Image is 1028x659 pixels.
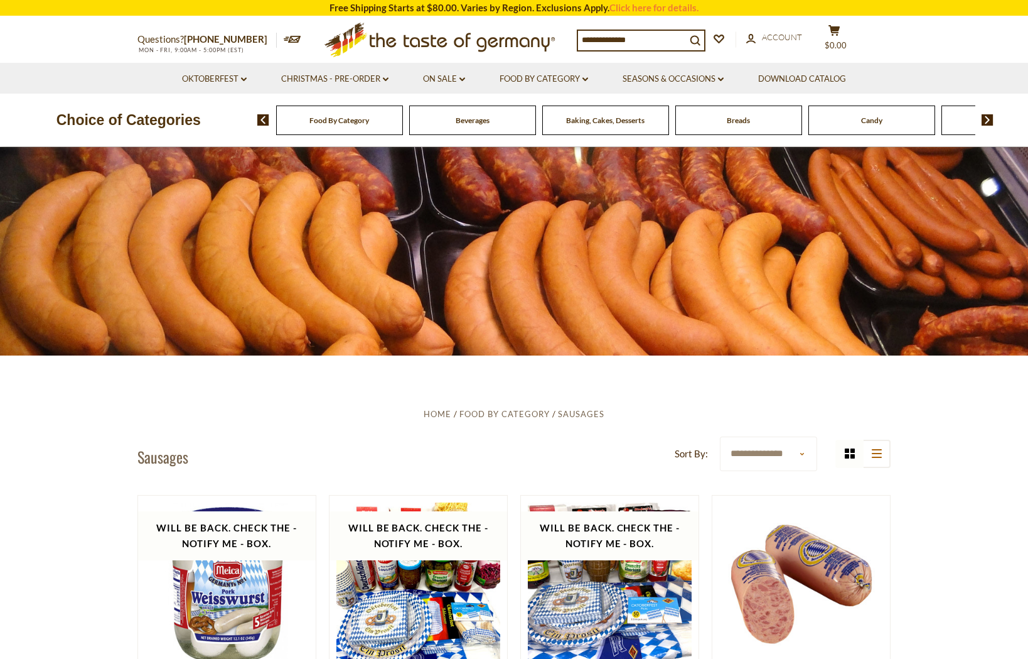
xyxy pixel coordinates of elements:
a: Download Catalog [758,72,846,86]
span: $0.00 [825,40,847,50]
a: On Sale [423,72,465,86]
a: Sausages [558,409,604,419]
a: Baking, Cakes, Desserts [566,116,645,125]
a: Candy [861,116,882,125]
span: MON - FRI, 9:00AM - 5:00PM (EST) [137,46,244,53]
p: Questions? [137,31,277,48]
a: Food By Category [309,116,369,125]
a: Click here for details. [609,2,699,13]
a: Christmas - PRE-ORDER [281,72,388,86]
a: [PHONE_NUMBER] [184,33,267,45]
button: $0.00 [815,25,853,56]
a: Seasons & Occasions [623,72,724,86]
a: Food By Category [500,72,588,86]
img: next arrow [982,114,993,126]
a: Food By Category [459,409,550,419]
img: previous arrow [257,114,269,126]
a: Home [424,409,451,419]
a: Account [746,31,802,45]
h1: Sausages [137,447,188,466]
a: Breads [727,116,750,125]
label: Sort By: [675,446,708,462]
a: Beverages [456,116,490,125]
a: Oktoberfest [182,72,247,86]
span: Account [762,32,802,42]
